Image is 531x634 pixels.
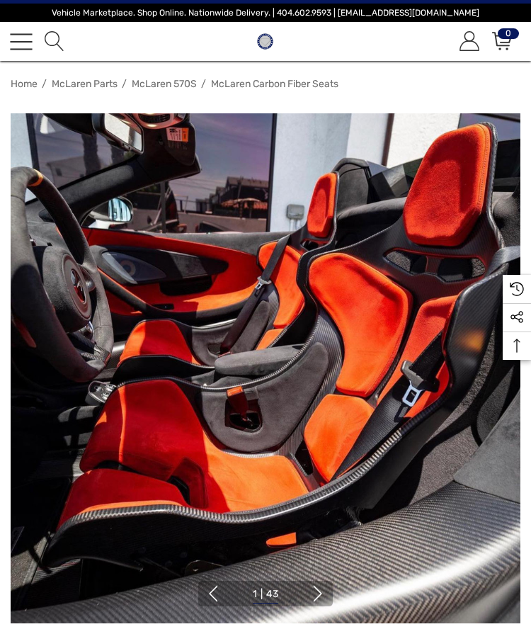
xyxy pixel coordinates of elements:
[510,310,524,324] svg: Social Media
[11,78,38,90] a: Home
[457,32,479,51] a: Sign in
[510,282,524,296] svg: Recently Viewed
[11,72,520,96] nav: Breadcrumb
[459,31,479,51] svg: Account
[498,28,519,39] span: 0
[211,78,360,90] a: McLaren Carbon Fiber Seats
[253,30,277,53] img: Players Club | Cars For Sale
[11,113,520,623] img: McLaren Senna Seats
[10,40,33,42] span: Toggle menu
[253,586,278,604] button: Go to slide 1 of 43, active
[309,585,326,602] button: Go to slide 2 of 43
[492,31,512,51] svg: Review Your Cart
[42,32,64,51] a: Search
[253,588,257,600] span: 1
[52,78,118,90] a: McLaren Parts
[503,339,531,353] svg: Top
[45,31,64,51] svg: Search
[205,585,222,602] button: Go to slide 43 of 43
[52,8,479,18] span: Vehicle Marketplace. Shop Online. Nationwide Delivery. | 404.602.9593 | [EMAIL_ADDRESS][DOMAIN_NAME]
[490,32,512,51] a: Cart with 0 items
[266,588,278,600] span: 43
[132,78,197,90] a: McLaren 570S
[211,78,338,90] span: McLaren Carbon Fiber Seats
[10,30,33,53] a: Toggle menu
[261,588,263,600] span: |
